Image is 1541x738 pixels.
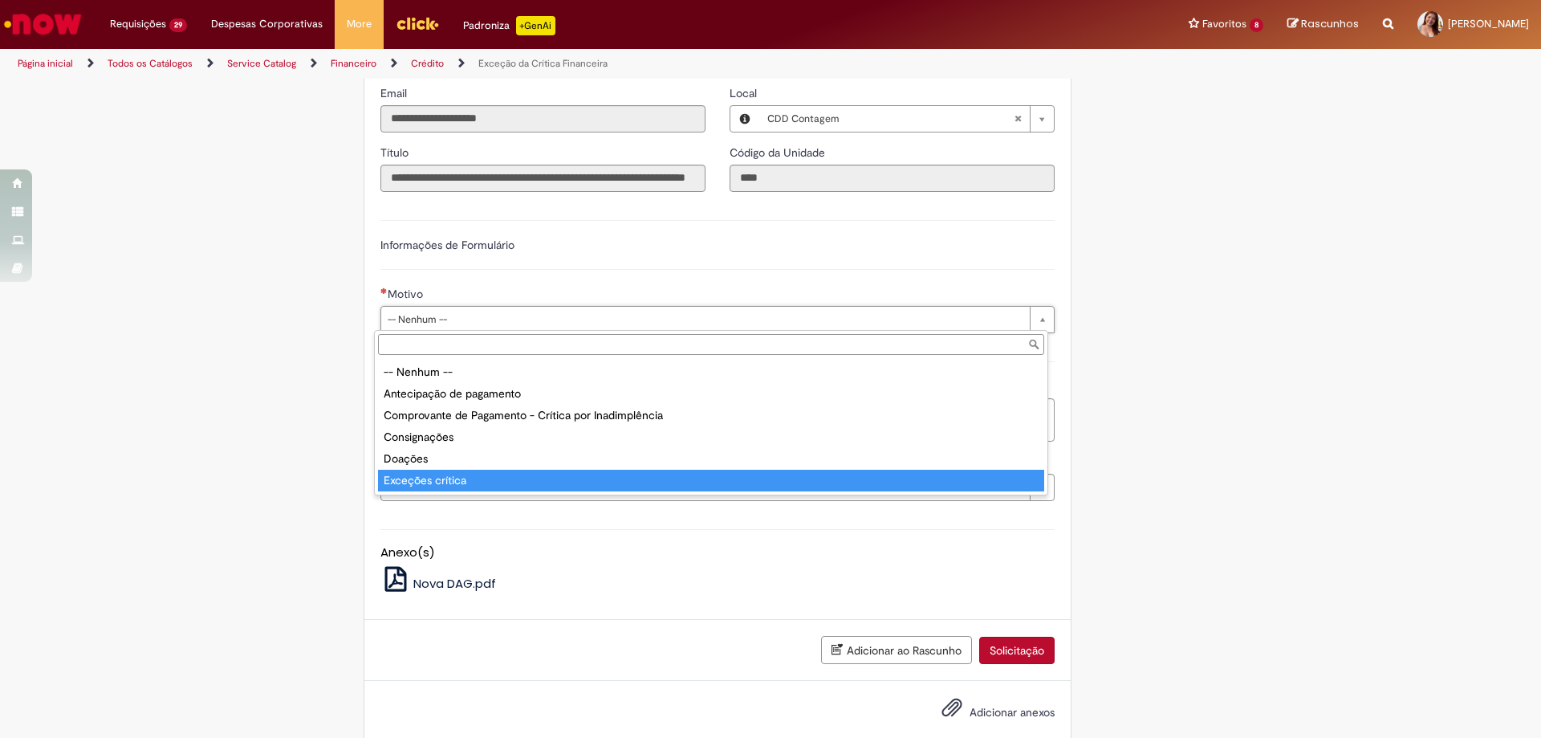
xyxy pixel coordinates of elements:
div: Consignações [378,426,1044,448]
div: Doações [378,448,1044,470]
div: Antecipação de pagamento [378,383,1044,405]
div: -- Nenhum -- [378,361,1044,383]
ul: Motivo [375,358,1047,495]
div: Comprovante de Pagamento - Crítica por Inadimplência [378,405,1044,426]
div: Exceções crítica [378,470,1044,491]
